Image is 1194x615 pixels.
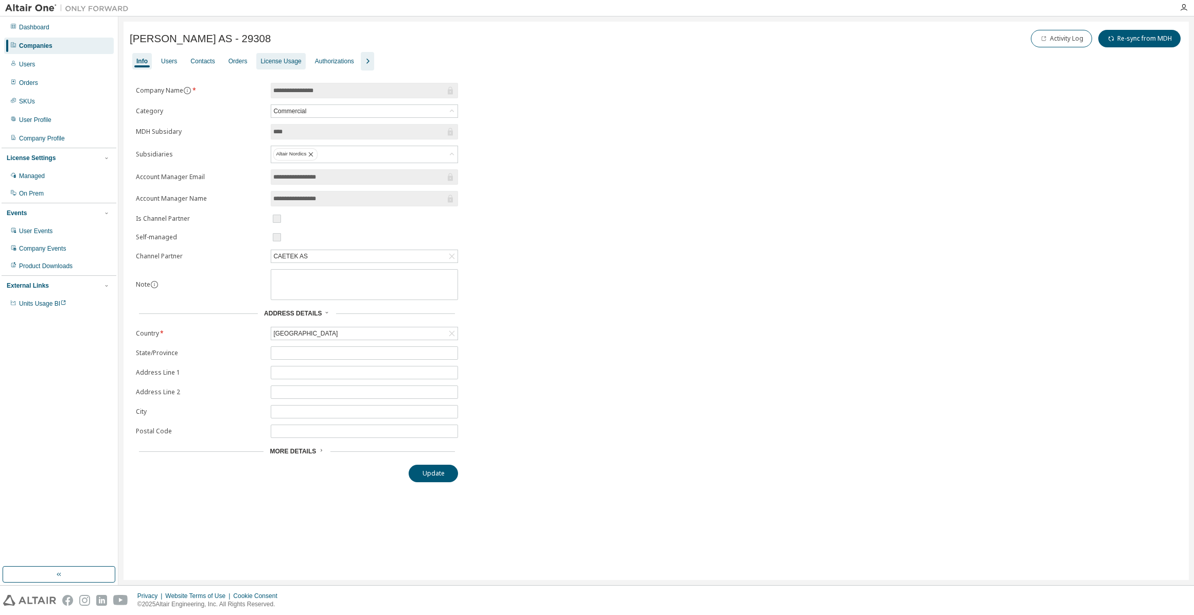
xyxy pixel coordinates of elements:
label: Address Line 1 [136,368,265,377]
div: On Prem [19,189,44,198]
img: linkedin.svg [96,595,107,606]
div: Company Profile [19,134,65,143]
div: Cookie Consent [233,592,283,600]
div: External Links [7,282,49,290]
div: User Events [19,227,52,235]
div: Events [7,209,27,217]
div: User Profile [19,116,51,124]
span: Units Usage BI [19,300,66,307]
div: Orders [19,79,38,87]
div: Companies [19,42,52,50]
div: Commercial [271,105,458,117]
label: City [136,408,265,416]
div: Orders [229,57,248,65]
button: Re-sync from MDH [1098,30,1181,47]
label: Account Manager Name [136,195,265,203]
label: Subsidiaries [136,150,265,159]
div: CAETEK AS [272,251,309,262]
button: information [150,280,159,289]
label: Postal Code [136,427,265,435]
div: CAETEK AS [271,250,458,262]
label: Account Manager Email [136,173,265,181]
img: facebook.svg [62,595,73,606]
button: information [183,86,191,95]
label: Company Name [136,86,265,95]
div: Users [161,57,177,65]
div: Product Downloads [19,262,73,270]
span: [PERSON_NAME] AS - 29308 [130,33,271,45]
div: Commercial [272,106,308,117]
img: instagram.svg [79,595,90,606]
label: MDH Subsidary [136,128,265,136]
button: Update [409,465,458,482]
div: Contacts [190,57,215,65]
div: SKUs [19,97,35,106]
button: Activity Log [1031,30,1092,47]
label: Channel Partner [136,252,265,260]
div: [GEOGRAPHIC_DATA] [272,328,339,339]
label: State/Province [136,349,265,357]
span: Address Details [264,310,322,317]
div: Managed [19,172,45,180]
label: Country [136,329,265,338]
div: Company Events [19,244,66,253]
div: License Settings [7,154,56,162]
p: © 2025 Altair Engineering, Inc. All Rights Reserved. [137,600,284,609]
label: Self-managed [136,233,265,241]
img: Altair One [5,3,134,13]
label: Category [136,107,265,115]
span: More Details [270,448,316,455]
img: altair_logo.svg [3,595,56,606]
img: youtube.svg [113,595,128,606]
div: Authorizations [315,57,354,65]
div: Altair Nordics [271,146,458,163]
div: Website Terms of Use [165,592,233,600]
div: Dashboard [19,23,49,31]
div: [GEOGRAPHIC_DATA] [271,327,458,340]
div: Privacy [137,592,165,600]
div: Info [136,57,148,65]
div: Altair Nordics [273,148,317,161]
label: Address Line 2 [136,388,265,396]
div: Users [19,60,35,68]
div: License Usage [260,57,301,65]
label: Note [136,280,150,289]
label: Is Channel Partner [136,215,265,223]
